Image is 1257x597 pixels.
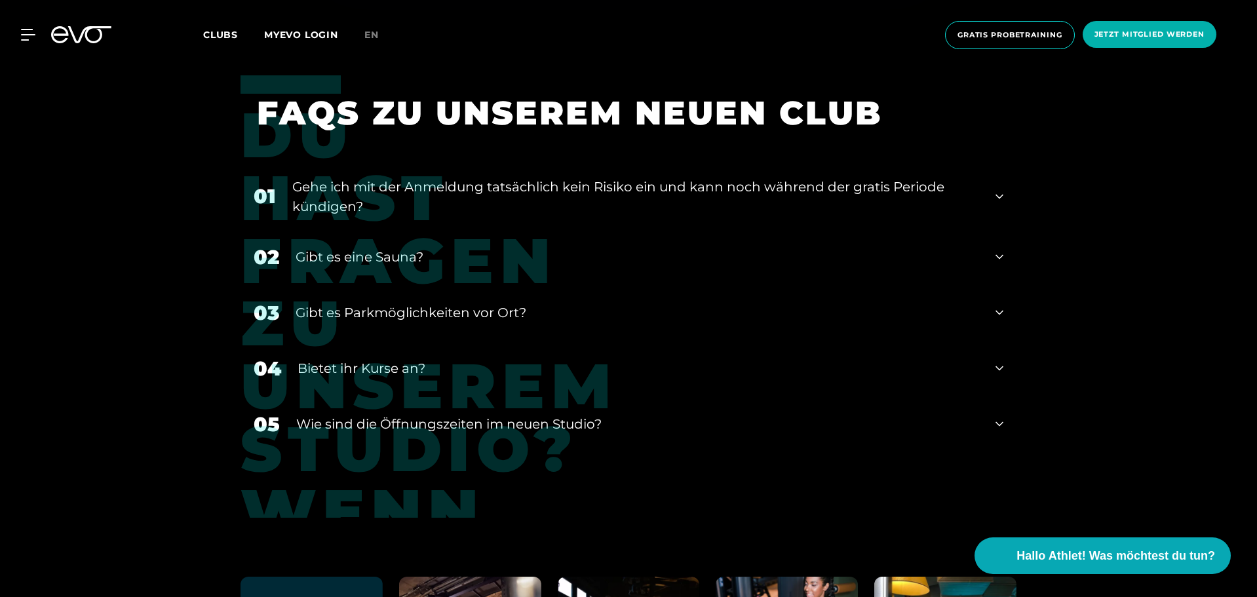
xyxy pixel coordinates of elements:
[296,414,979,434] div: ​Wie sind die Öffnungszeiten im neuen Studio?
[975,537,1231,574] button: Hallo Athlet! Was möchtest du tun?
[296,247,979,267] div: Gibt es eine Sauna?
[264,29,338,41] a: MYEVO LOGIN
[1016,547,1215,565] span: Hallo Athlet! Was möchtest du tun?
[364,28,395,43] a: en
[1094,29,1205,40] span: Jetzt Mitglied werden
[257,92,984,134] h1: FAQS ZU UNSEREM NEUEN CLUB
[292,177,979,216] div: Gehe ich mit der Anmeldung tatsächlich kein Risiko ein und kann noch während der gratis Periode k...
[254,242,279,272] div: 02
[203,28,264,41] a: Clubs
[298,358,979,378] div: Bietet ihr Kurse an?
[254,182,276,211] div: 01
[203,29,238,41] span: Clubs
[941,21,1079,49] a: Gratis Probetraining
[296,303,979,322] div: Gibt es Parkmöglichkeiten vor Ort?
[1079,21,1220,49] a: Jetzt Mitglied werden
[364,29,379,41] span: en
[254,410,280,439] div: 05
[957,29,1062,41] span: Gratis Probetraining
[254,354,281,383] div: 04
[254,298,279,328] div: 03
